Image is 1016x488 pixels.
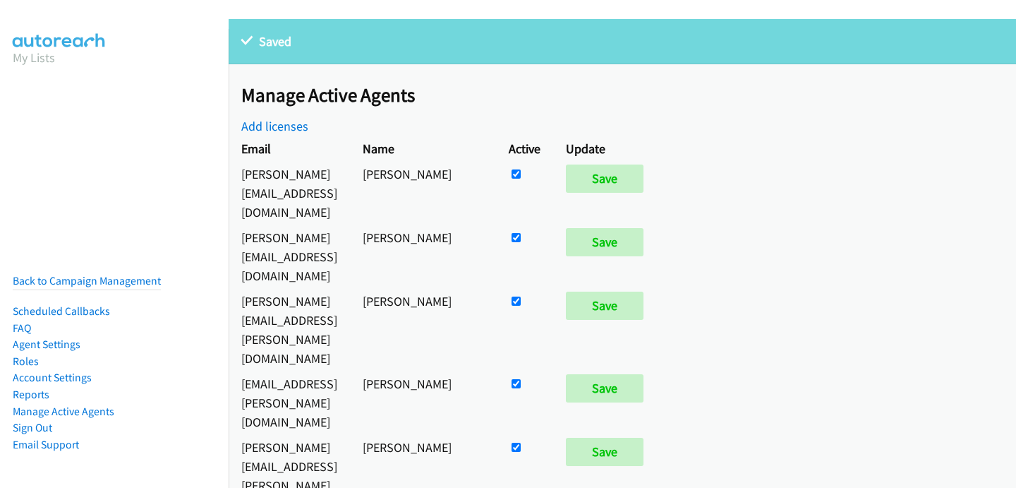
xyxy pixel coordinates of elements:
[566,292,643,320] input: Save
[229,371,350,434] td: [EMAIL_ADDRESS][PERSON_NAME][DOMAIN_NAME]
[553,136,663,161] th: Update
[350,371,496,434] td: [PERSON_NAME]
[13,388,49,401] a: Reports
[241,118,308,134] a: Add licenses
[229,288,350,371] td: [PERSON_NAME][EMAIL_ADDRESS][PERSON_NAME][DOMAIN_NAME]
[229,161,350,225] td: [PERSON_NAME][EMAIL_ADDRESS][DOMAIN_NAME]
[350,136,496,161] th: Name
[350,288,496,371] td: [PERSON_NAME]
[13,438,79,451] a: Email Support
[13,355,39,368] a: Roles
[496,136,553,161] th: Active
[13,274,161,287] a: Back to Campaign Management
[241,32,1003,51] p: Saved
[13,321,31,335] a: FAQ
[229,136,350,161] th: Email
[13,304,110,318] a: Scheduled Callbacks
[13,338,80,351] a: Agent Settings
[13,49,55,66] a: My Lists
[13,371,92,384] a: Account Settings
[566,165,643,193] input: Save
[241,83,1016,107] h2: Manage Active Agents
[566,374,643,403] input: Save
[13,421,52,434] a: Sign Out
[13,405,114,418] a: Manage Active Agents
[566,438,643,466] input: Save
[566,228,643,256] input: Save
[350,225,496,288] td: [PERSON_NAME]
[350,161,496,225] td: [PERSON_NAME]
[229,225,350,288] td: [PERSON_NAME][EMAIL_ADDRESS][DOMAIN_NAME]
